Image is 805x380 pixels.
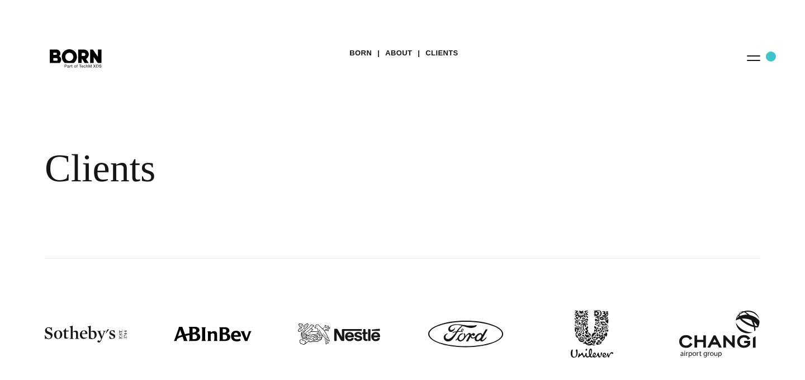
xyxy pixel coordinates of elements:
span: Clients [45,146,682,191]
img: AbInBev [174,327,252,341]
img: Nestle [298,323,380,345]
img: Sotheyby's [45,326,127,343]
a: About [385,45,412,62]
img: Changi [679,311,760,358]
a: BORN [349,45,372,62]
img: Ford [428,321,504,348]
img: Unilever [571,310,614,358]
a: Clients [425,45,458,62]
button: Open [740,46,767,69]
